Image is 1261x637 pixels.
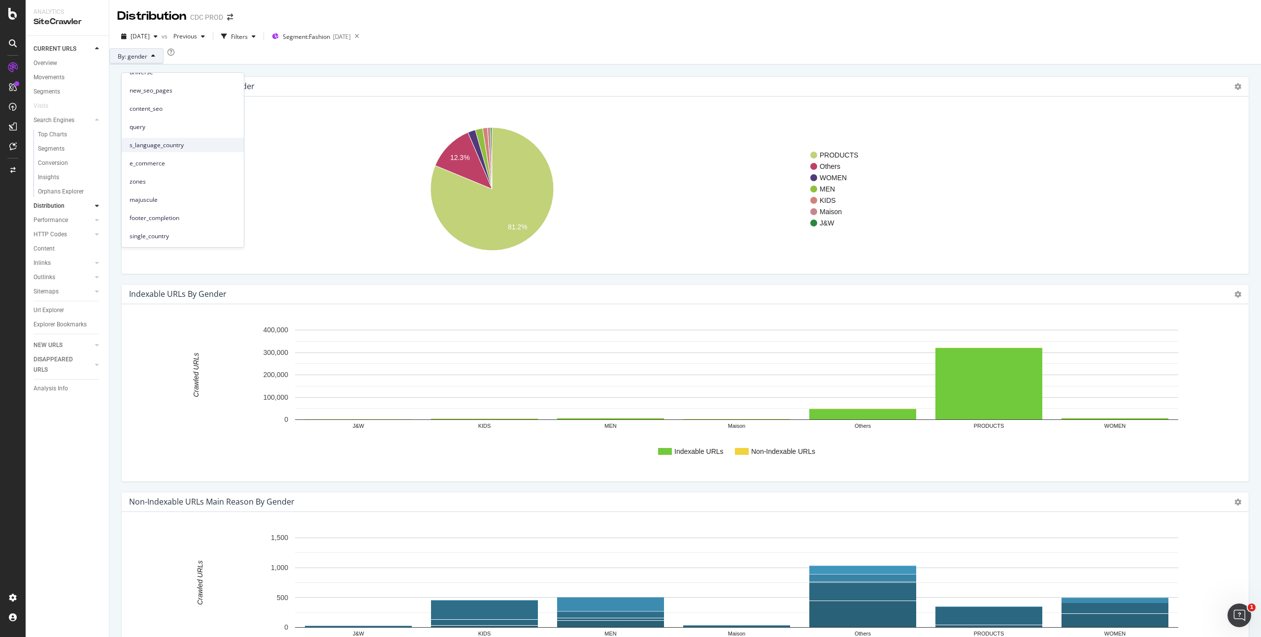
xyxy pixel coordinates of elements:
[196,561,204,605] text: Crawled URLs
[1234,83,1241,90] i: Options
[33,8,101,16] div: Analytics
[130,177,236,186] span: zones
[130,214,236,223] span: footer_completion
[130,112,1233,266] svg: A chart.
[820,151,859,159] text: PRODUCTS
[263,326,288,334] text: 400,000
[271,534,288,542] text: 1,500
[478,631,491,637] text: KIDS
[130,86,236,95] span: new_seo_pages
[33,244,55,254] div: Content
[33,72,65,83] div: Movements
[820,208,842,216] text: Maison
[604,631,617,637] text: MEN
[284,416,288,424] text: 0
[33,287,59,297] div: Sitemaps
[855,631,871,637] text: Others
[130,195,236,204] span: majuscule
[33,340,63,350] div: NEW URLS
[33,354,83,375] div: DISAPPEARED URLS
[190,12,223,22] div: CDC PROD
[33,319,102,330] a: Explorer Bookmarks
[33,258,51,268] div: Inlinks
[38,158,68,168] div: Conversion
[118,52,147,61] span: By: gender
[33,58,57,68] div: Overview
[1104,631,1126,637] text: WOMEN
[130,104,236,113] span: content_seo
[33,305,102,316] a: Url Explorer
[231,32,248,41] div: Filters
[1234,291,1241,298] i: Options
[283,32,330,41] span: Segment: Fashion
[38,129,102,140] a: Top Charts
[33,72,102,83] a: Movements
[33,319,87,330] div: Explorer Bookmarks
[1228,604,1251,627] iframe: Intercom live chat
[169,29,209,44] button: Previous
[820,162,840,170] text: Others
[33,44,92,54] a: CURRENT URLS
[109,48,164,64] button: By: gender
[130,123,236,131] span: query
[33,115,92,126] a: Search Engines
[353,423,365,429] text: J&W
[674,447,724,455] text: Indexable URLs
[728,423,745,429] text: Maison
[263,393,288,401] text: 100,000
[169,32,197,40] span: Previous
[33,229,67,240] div: HTTP Codes
[33,58,102,68] a: Overview
[820,219,834,227] text: J&W
[820,185,835,193] text: MEN
[33,101,58,111] a: Visits
[1104,423,1126,429] text: WOMEN
[131,32,150,40] span: 2025 Aug. 15th
[217,29,260,44] button: Filters
[855,423,871,429] text: Others
[33,272,92,283] a: Outlinks
[820,174,847,182] text: WOMEN
[263,371,288,379] text: 200,000
[1234,499,1241,506] i: Options
[38,187,84,197] div: Orphans Explorer
[353,631,365,637] text: J&W
[192,353,200,397] text: Crawled URLs
[33,44,76,54] div: CURRENT URLS
[751,447,815,455] text: Non-Indexable URLs
[33,16,101,28] div: SiteCrawler
[33,115,74,126] div: Search Engines
[33,201,65,211] div: Distribution
[33,258,92,268] a: Inlinks
[130,141,236,150] span: s_language_country
[117,8,186,25] div: Distribution
[33,229,92,240] a: HTTP Codes
[33,201,92,211] a: Distribution
[33,87,102,97] a: Segments
[33,87,60,97] div: Segments
[263,349,288,356] text: 300,000
[117,29,162,44] button: [DATE]
[38,172,59,183] div: Insights
[33,383,68,394] div: Analysis Info
[1248,604,1256,611] span: 1
[974,423,1004,429] text: PRODUCTS
[820,196,836,204] text: KIDS
[129,287,227,301] h4: Indexable URLs by gender
[33,101,48,111] div: Visits
[33,244,102,254] a: Content
[38,144,102,154] a: Segments
[33,287,92,297] a: Sitemaps
[38,158,102,168] a: Conversion
[130,159,236,168] span: e_commerce
[450,154,470,161] text: 12.3%
[38,129,67,140] div: Top Charts
[162,32,169,40] span: vs
[277,594,289,602] text: 500
[38,172,102,183] a: Insights
[478,423,491,429] text: KIDS
[333,32,351,41] div: [DATE]
[33,215,68,225] div: Performance
[130,320,1233,474] svg: A chart.
[33,340,92,350] a: NEW URLS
